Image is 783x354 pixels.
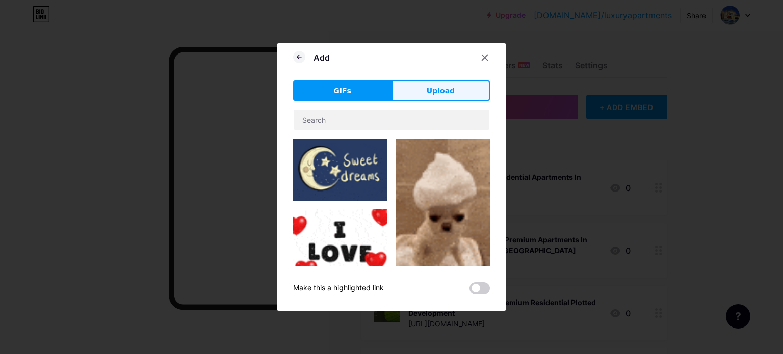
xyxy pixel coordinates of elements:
div: Make this a highlighted link [293,282,384,294]
img: Gihpy [293,209,387,303]
img: Gihpy [293,139,387,201]
input: Search [294,110,489,130]
div: Add [314,51,330,64]
button: GIFs [293,80,391,101]
span: GIFs [333,86,351,96]
img: Gihpy [396,139,490,307]
span: Upload [427,86,455,96]
button: Upload [391,80,490,101]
